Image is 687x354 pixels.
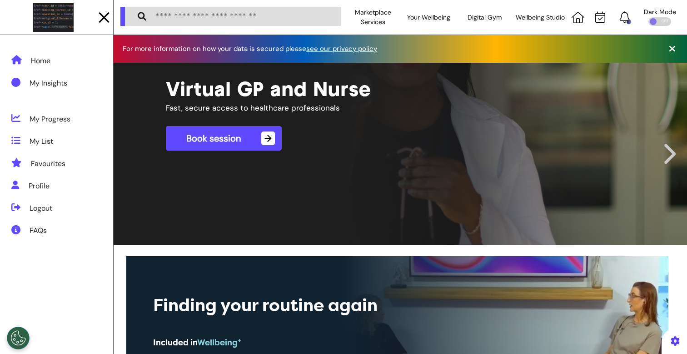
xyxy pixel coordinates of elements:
div: Profile [29,181,50,192]
h1: Virtual GP and Nurse [166,76,635,101]
a: see our privacy policy [306,44,377,53]
img: company logo [33,3,74,32]
div: Dark Mode [644,9,676,15]
div: Wellbeing Studio [513,5,568,30]
span: Wellbeing [197,338,241,348]
span: → [261,131,275,145]
div: FAQs [30,225,47,236]
div: OFF [648,17,671,26]
div: Included in [153,337,451,349]
div: My Insights [30,78,67,89]
div: My List [30,136,53,147]
div: Digital Gym [457,5,513,30]
sup: + [238,337,241,344]
div: Finding your routine again [153,293,451,319]
a: Book session→ [166,126,282,151]
button: Open Preferences [7,327,30,349]
div: My Progress [30,114,70,125]
h4: Fast, secure access to healthcare professionals [166,103,527,112]
div: Home [31,56,50,66]
div: Logout [30,203,52,214]
div: Favourites [31,158,65,169]
div: Marketplace Services [345,5,401,30]
div: For more information on how your data is secured please [123,46,386,52]
div: Your Wellbeing [401,5,457,30]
